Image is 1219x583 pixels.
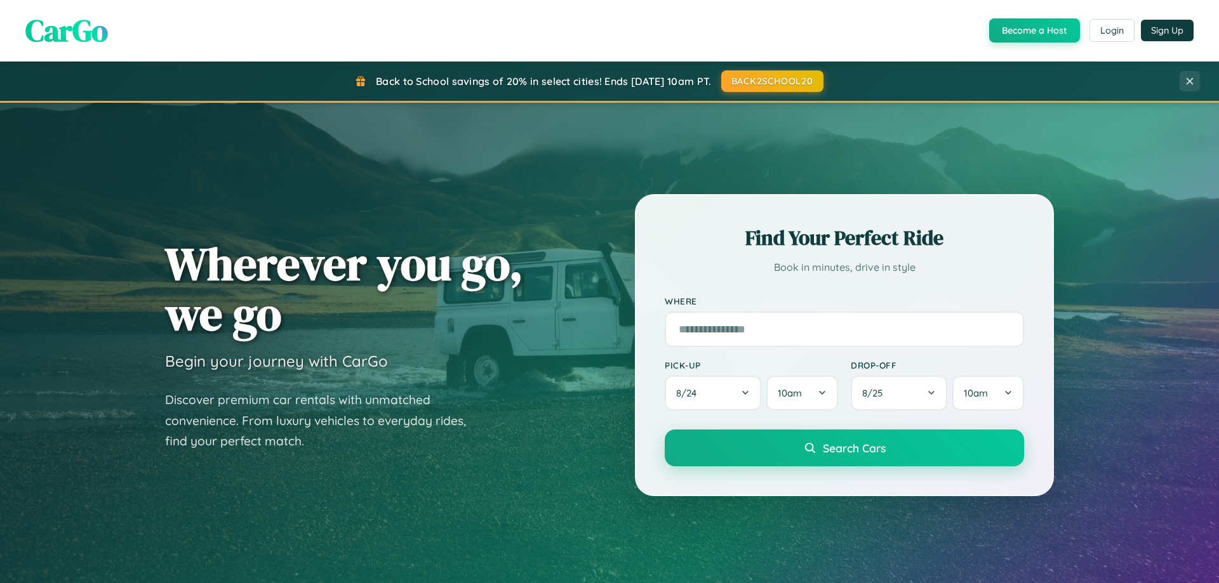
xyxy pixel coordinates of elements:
h2: Find Your Perfect Ride [665,224,1024,252]
button: Become a Host [989,18,1080,43]
button: 10am [766,376,838,410]
p: Discover premium car rentals with unmatched convenience. From luxury vehicles to everyday rides, ... [165,390,483,452]
span: Search Cars [823,441,886,455]
button: Login [1089,19,1135,42]
label: Where [665,296,1024,306]
span: 8 / 24 [676,387,703,399]
button: 8/24 [665,376,761,410]
p: Book in minutes, drive in style [665,258,1024,277]
span: 10am [964,387,988,399]
span: Back to School savings of 20% in select cities! Ends [DATE] 10am PT. [376,75,711,88]
span: 10am [778,387,802,399]
label: Drop-off [851,360,1024,370]
button: 8/25 [851,376,947,410]
button: BACK2SCHOOL20 [721,70,823,92]
h3: Begin your journey with CarGo [165,351,388,370]
span: CarGo [25,10,108,51]
span: 8 / 25 [862,387,889,399]
button: Sign Up [1141,20,1194,41]
h1: Wherever you go, we go [165,239,523,339]
label: Pick-up [665,360,838,370]
button: Search Cars [665,429,1024,466]
button: 10am [952,376,1024,410]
